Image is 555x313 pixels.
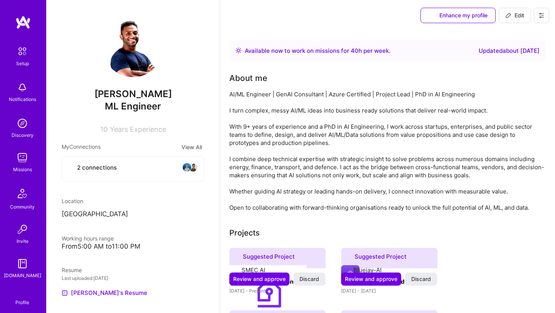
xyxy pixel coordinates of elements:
img: Availability [235,47,242,54]
button: Discard [293,273,325,286]
img: Invite [15,222,30,237]
div: From 5:00 AM to 11:00 PM [62,242,204,251]
div: Community [10,203,35,211]
div: Location [62,197,204,205]
button: View All [179,143,204,151]
div: Suggested Project [229,248,326,268]
span: Edit [505,12,524,19]
i: icon Close [199,288,204,294]
div: SMEC AI [242,266,265,274]
span: 2 connections [77,163,117,172]
div: Projects [229,227,260,239]
button: Discard [405,273,437,286]
i: icon SuggestedTeams [234,254,240,259]
span: 10 [100,125,108,133]
div: Bluejay-AI [353,266,382,274]
div: [DATE] - Present [229,287,326,295]
span: [PERSON_NAME] [62,88,204,100]
img: teamwork [15,150,30,165]
a: Profile [13,290,32,306]
div: Available now to work on missions for h per week . [245,46,390,56]
div: Suggested Project [341,248,437,268]
img: Resume [62,290,68,296]
div: Updated about [DATE] [479,46,540,56]
img: setup [14,43,30,59]
button: Review and approve [341,273,401,286]
img: avatar [188,163,198,172]
img: User Avatar [102,15,164,77]
div: Notifications [9,95,36,103]
span: My Connections [62,143,101,151]
div: Discovery [12,131,34,139]
div: Last uploaded: [DATE] [62,274,204,282]
span: ML Engineer [105,101,161,112]
div: Missions [13,165,32,173]
img: discovery [15,116,30,131]
i: icon Collaborator [68,165,74,170]
span: Review and approve [345,275,397,283]
p: [GEOGRAPHIC_DATA] [62,210,204,219]
span: Review and approve [233,275,286,283]
button: 2 connectionsavataravatar [62,156,204,182]
span: Discard [411,275,431,283]
i: icon SuggestedTeams [346,254,351,259]
img: avatar [182,163,192,172]
div: Invite [17,237,29,245]
span: 40 [351,47,358,54]
a: [PERSON_NAME]'s Resume [62,288,147,298]
img: logo [15,15,31,29]
span: Years Experience [110,125,166,133]
img: Company logo [341,265,360,284]
div: [DOMAIN_NAME] [4,271,41,279]
span: Discard [299,275,319,283]
span: Working hours range [62,235,114,242]
button: Edit [499,8,531,23]
div: Profile [15,298,29,306]
div: AI/ML Engineer | GenAI Consultant | Azure Certified | Project Lead | PhD in AI Engineering I turn... [229,90,546,212]
img: bell [15,80,30,95]
img: guide book [15,256,30,271]
div: About me [229,72,267,84]
span: Resume [62,267,82,273]
img: Community [13,184,32,203]
button: Review and approve [229,273,289,286]
div: [DATE] - [DATE] [341,287,437,295]
div: Setup [16,59,29,67]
